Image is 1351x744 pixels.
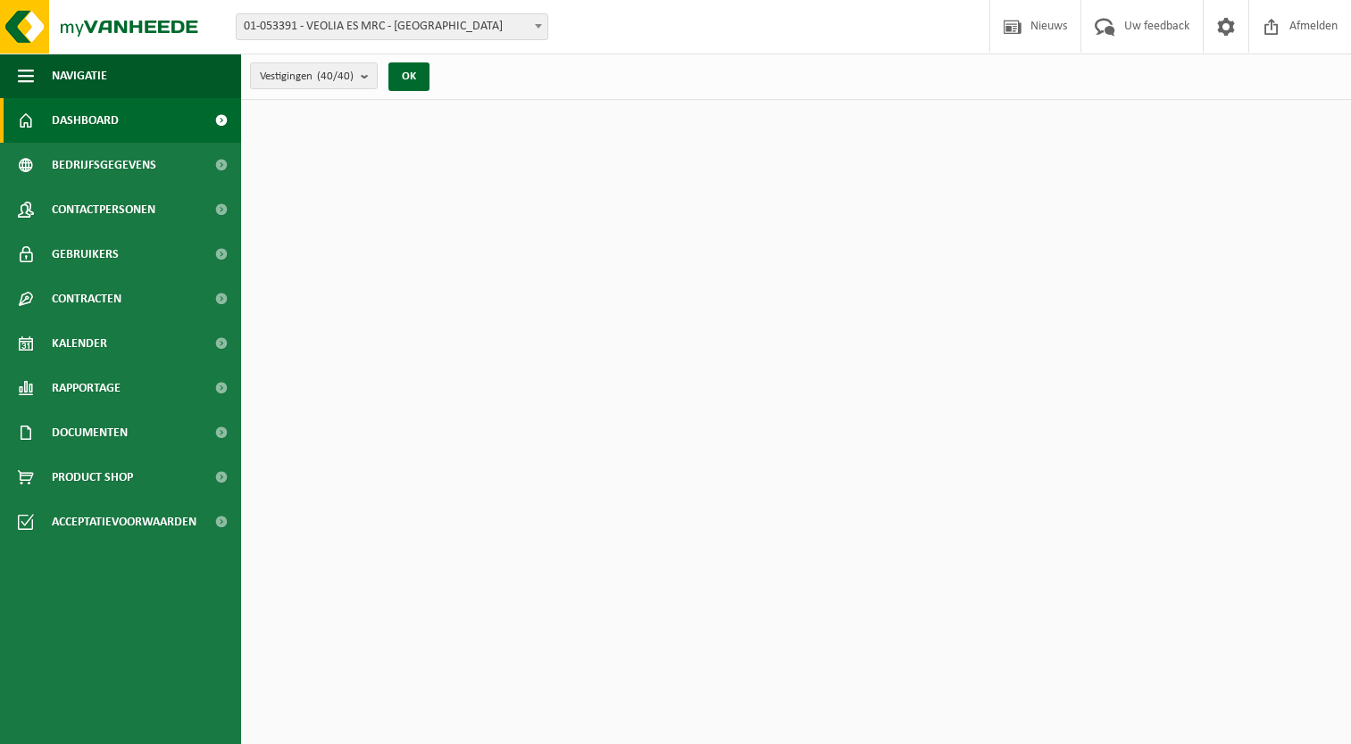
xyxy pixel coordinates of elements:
span: Documenten [52,410,128,455]
span: Contracten [52,277,121,321]
count: (40/40) [317,70,354,82]
span: Gebruikers [52,232,119,277]
button: OK [388,62,429,91]
span: Acceptatievoorwaarden [52,500,196,544]
span: Vestigingen [260,63,354,90]
span: Dashboard [52,98,119,143]
span: Kalender [52,321,107,366]
span: Navigatie [52,54,107,98]
span: 01-053391 - VEOLIA ES MRC - ANTWERPEN [236,13,548,40]
span: Contactpersonen [52,187,155,232]
span: Rapportage [52,366,121,410]
button: Vestigingen(40/40) [250,62,378,89]
span: Bedrijfsgegevens [52,143,156,187]
span: Product Shop [52,455,133,500]
span: 01-053391 - VEOLIA ES MRC - ANTWERPEN [237,14,547,39]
